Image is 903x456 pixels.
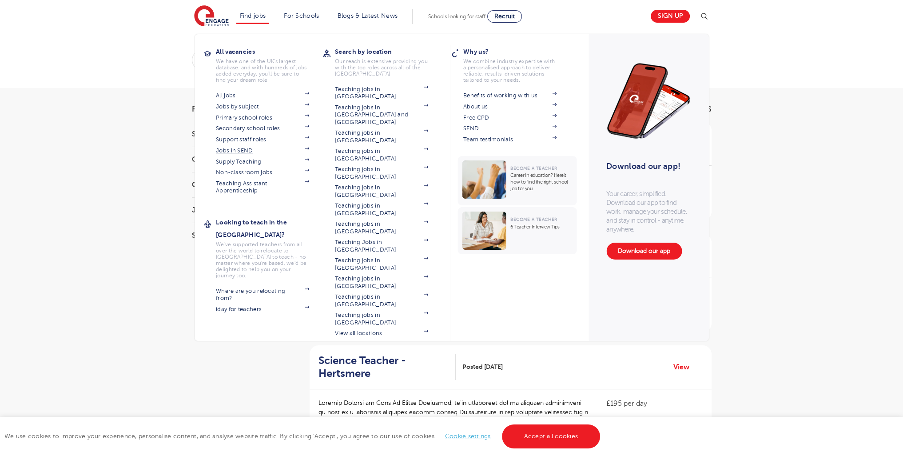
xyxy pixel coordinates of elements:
h3: City [192,181,290,188]
span: Recruit [494,13,515,20]
a: View all locations [335,330,428,337]
a: Benefits of working with us [463,92,557,99]
a: Accept all cookies [502,424,601,448]
a: View [673,361,696,373]
a: For Schools [284,12,319,19]
p: We've supported teachers from all over the world to relocate to [GEOGRAPHIC_DATA] to teach - no m... [216,241,309,279]
a: Where are you relocating from? [216,288,309,302]
a: iday for teachers [216,306,309,313]
span: Become a Teacher [510,217,557,222]
a: Teaching jobs in [GEOGRAPHIC_DATA] [335,293,428,308]
a: Free CPD [463,114,557,121]
a: Teaching Jobs in [GEOGRAPHIC_DATA] [335,239,428,253]
p: Long Term [606,416,702,426]
h3: All vacancies [216,45,322,58]
a: Teaching jobs in [GEOGRAPHIC_DATA] and [GEOGRAPHIC_DATA] [335,104,428,126]
a: Teaching jobs in [GEOGRAPHIC_DATA] [335,148,428,162]
h3: Search by location [335,45,442,58]
h3: Start Date [192,131,290,138]
img: Engage Education [194,5,229,28]
a: Teaching jobs in [GEOGRAPHIC_DATA] [335,312,428,326]
a: All jobs [216,92,309,99]
a: Teaching jobs in [GEOGRAPHIC_DATA] [335,220,428,235]
p: We have one of the UK's largest database. and with hundreds of jobs added everyday. you'll be sur... [216,58,309,83]
a: Teaching jobs in [GEOGRAPHIC_DATA] [335,184,428,199]
h3: Looking to teach in the [GEOGRAPHIC_DATA]? [216,216,322,241]
div: Submit [192,50,613,70]
a: Teaching Assistant Apprenticeship [216,180,309,195]
a: Teaching jobs in [GEOGRAPHIC_DATA] [335,275,428,290]
a: Secondary school roles [216,125,309,132]
a: Why us?We combine industry expertise with a personalised approach to deliver reliable, results-dr... [463,45,570,83]
p: Our reach is extensive providing you with the top roles across all of the [GEOGRAPHIC_DATA] [335,58,428,77]
p: We combine industry expertise with a personalised approach to deliver reliable, results-driven so... [463,58,557,83]
a: Looking to teach in the [GEOGRAPHIC_DATA]?We've supported teachers from all over the world to rel... [216,216,322,279]
p: Your career, simplified. Download our app to find work, manage your schedule, and stay in control... [606,189,691,234]
span: Filters [192,106,219,113]
a: SEND [463,125,557,132]
a: Science Teacher - Hertsmere [318,354,456,380]
p: Loremip Dolorsi am Cons Ad Elitse Doeiusmod, te’in utlaboreet dol ma aliquaen adminimveni qu nost... [318,398,589,426]
span: Schools looking for staff [428,13,485,20]
a: Non-classroom jobs [216,169,309,176]
a: Teaching jobs in [GEOGRAPHIC_DATA] [335,86,428,100]
p: £195 per day [606,398,702,409]
a: Supply Teaching [216,158,309,165]
h3: Sector [192,232,290,239]
span: We use cookies to improve your experience, personalise content, and analyse website traffic. By c... [4,433,602,440]
h3: Why us? [463,45,570,58]
a: Become a TeacherCareer in education? Here’s how to find the right school job for you [457,156,579,205]
a: Sign up [651,10,690,23]
a: Primary school roles [216,114,309,121]
a: Teaching jobs in [GEOGRAPHIC_DATA] [335,166,428,180]
a: Teaching jobs in [GEOGRAPHIC_DATA] [335,202,428,217]
a: Download our app [606,243,682,260]
a: Blogs & Latest News [338,12,398,19]
a: Jobs in SEND [216,147,309,154]
a: Jobs by subject [216,103,309,110]
h2: Science Teacher - Hertsmere [318,354,449,380]
a: Recruit [487,10,522,23]
a: Find jobs [240,12,266,19]
a: About us [463,103,557,110]
a: Support staff roles [216,136,309,143]
p: 6 Teacher Interview Tips [510,224,572,230]
a: All vacanciesWe have one of the UK's largest database. and with hundreds of jobs added everyday. ... [216,45,322,83]
a: Cookie settings [445,433,491,440]
span: Posted [DATE] [462,362,503,372]
a: Search by locationOur reach is extensive providing you with the top roles across all of the [GEOG... [335,45,442,77]
a: Teaching jobs in [GEOGRAPHIC_DATA] [335,257,428,272]
h3: Download our app! [606,156,687,176]
a: Teaching jobs in [GEOGRAPHIC_DATA] [335,129,428,144]
h3: County [192,156,290,163]
p: Career in education? Here’s how to find the right school job for you [510,172,572,192]
h3: Job Type [192,207,290,214]
a: Become a Teacher6 Teacher Interview Tips [457,207,579,254]
span: Become a Teacher [510,166,557,171]
a: Team testimonials [463,136,557,143]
